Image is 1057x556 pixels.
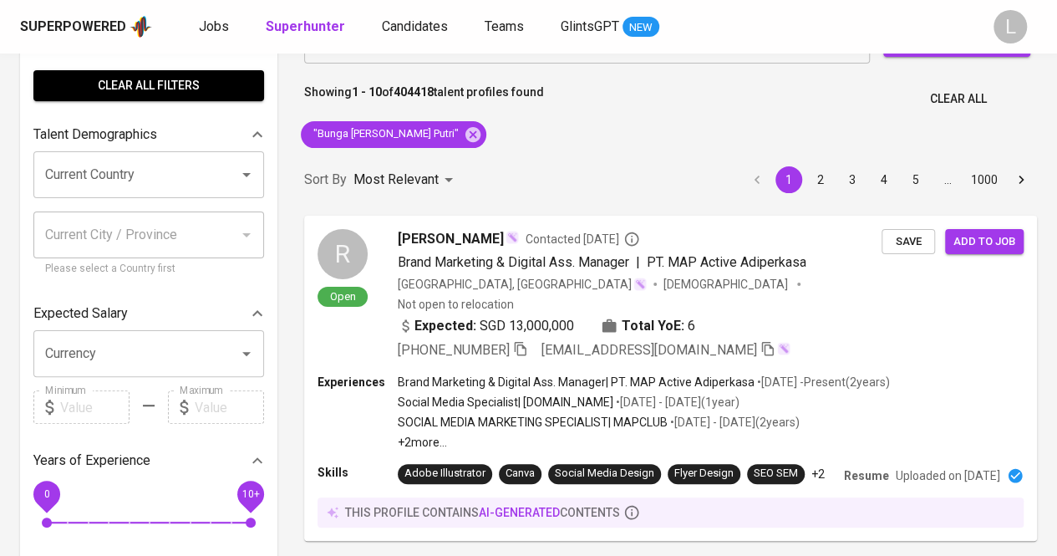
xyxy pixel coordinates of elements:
a: Jobs [199,17,232,38]
a: Teams [485,17,527,38]
p: • [DATE] - [DATE] ( 2 years ) [668,414,800,431]
span: | [636,252,640,273]
p: this profile contains contents [345,504,620,521]
button: Go to page 1000 [966,166,1003,193]
span: NEW [623,19,659,36]
span: [EMAIL_ADDRESS][DOMAIN_NAME] [541,342,757,358]
span: Save [890,232,927,252]
p: Years of Experience [33,451,150,471]
span: 0 [43,488,49,500]
span: AI-generated [479,506,560,519]
div: L [993,10,1027,43]
p: Expected Salary [33,304,128,324]
p: +2 more ... [398,434,890,451]
p: Please select a Country first [45,261,252,278]
div: SEO SEM [754,466,798,482]
b: 1 - 10 [352,85,382,99]
span: [PERSON_NAME] [398,229,504,249]
span: 10+ [241,488,259,500]
div: Years of Experience [33,444,264,477]
button: Clear All [923,84,993,115]
span: PT. MAP Active Adiperkasa [647,254,806,270]
img: app logo [130,14,152,39]
div: "Bunga [PERSON_NAME] Putri" [301,121,486,148]
p: Resume [844,467,889,484]
p: Showing of talent profiles found [304,84,544,115]
button: Go to page 4 [871,166,897,193]
button: Go to page 2 [807,166,834,193]
img: magic_wand.svg [506,231,519,244]
div: Talent Demographics [33,118,264,151]
input: Value [195,390,264,424]
button: Save [882,229,935,255]
img: magic_wand.svg [633,278,647,291]
p: • [DATE] - Present ( 2 years ) [755,374,890,390]
p: • [DATE] - [DATE] ( 1 year ) [613,394,739,411]
nav: pagination navigation [741,166,1037,193]
b: Superhunter [266,18,345,34]
span: Contacted [DATE] [526,231,640,247]
span: Clear All filters [47,75,251,96]
div: Canva [506,466,535,482]
a: ROpen[PERSON_NAME]Contacted [DATE]Brand Marketing & Digital Ass. Manager|PT. MAP Active Adiperkas... [304,216,1037,541]
p: Not open to relocation [398,296,514,313]
a: GlintsGPT NEW [561,17,659,38]
b: 404418 [394,85,434,99]
svg: By Batam recruiter [623,231,640,247]
button: Clear All filters [33,70,264,101]
span: Open [323,289,363,304]
p: Sort By [304,170,347,190]
span: "Bunga [PERSON_NAME] Putri" [301,126,469,142]
button: page 1 [775,166,802,193]
button: Open [235,342,258,365]
p: Talent Demographics [33,125,157,145]
span: Add to job [953,232,1015,252]
p: Social Media Specialist | [DOMAIN_NAME] [398,394,613,411]
div: Social Media Design [555,466,654,482]
div: Most Relevant [353,165,459,196]
input: Value [60,390,130,424]
button: Go to next page [1008,166,1034,193]
b: Total YoE: [622,316,684,336]
p: Brand Marketing & Digital Ass. Manager | PT. MAP Active Adiperkasa [398,374,755,390]
p: Most Relevant [353,170,439,190]
div: R [318,229,368,279]
span: Jobs [199,18,229,34]
div: Adobe Illustrator [404,466,485,482]
p: Uploaded on [DATE] [896,467,1000,484]
span: [DEMOGRAPHIC_DATA] [663,276,790,293]
p: SOCIAL MEDIA MARKETING SPECIALIST | MAPCLUB [398,414,668,431]
span: GlintsGPT [561,18,619,34]
span: [PHONE_NUMBER] [398,342,510,358]
div: [GEOGRAPHIC_DATA], [GEOGRAPHIC_DATA] [398,276,647,293]
span: Brand Marketing & Digital Ass. Manager [398,254,629,270]
button: Go to page 3 [839,166,866,193]
p: +2 [811,466,825,482]
div: Flyer Design [674,466,734,482]
div: Superpowered [20,18,126,37]
b: Expected: [414,316,476,336]
div: Expected Salary [33,297,264,330]
div: SGD 13,000,000 [398,316,574,336]
span: Teams [485,18,524,34]
button: Open [235,163,258,186]
button: Go to page 5 [902,166,929,193]
a: Superhunter [266,17,348,38]
p: Skills [318,464,398,481]
button: Add to job [945,229,1024,255]
p: Experiences [318,374,398,390]
span: Candidates [382,18,448,34]
a: Candidates [382,17,451,38]
div: … [934,171,961,188]
span: Clear All [930,89,987,110]
img: magic_wand.svg [777,342,790,355]
span: 6 [688,316,695,336]
a: Superpoweredapp logo [20,14,152,39]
